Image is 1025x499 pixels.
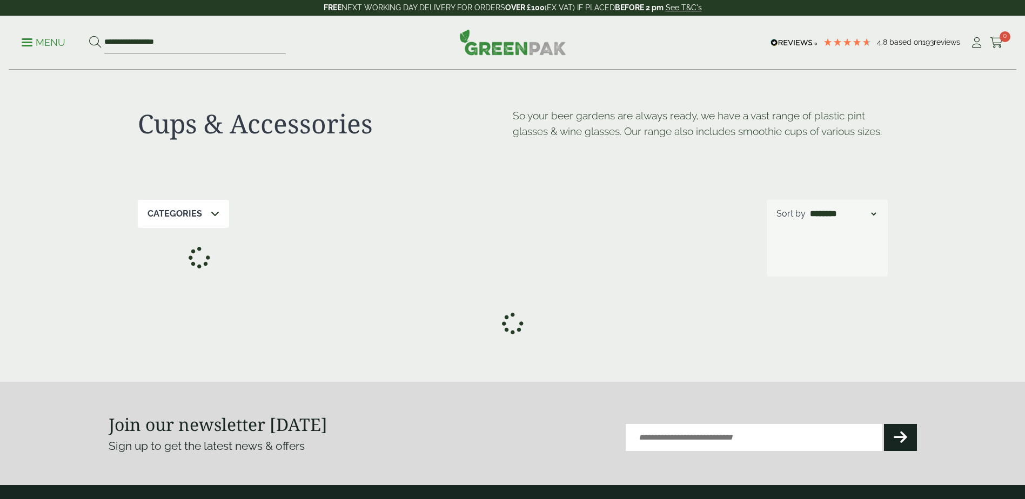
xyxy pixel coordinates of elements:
strong: Join our newsletter [DATE] [109,413,327,436]
select: Shop order [808,207,878,220]
i: Cart [990,37,1003,48]
p: Categories [148,207,202,220]
p: Menu [22,36,65,49]
img: REVIEWS.io [771,39,818,46]
span: 4.8 [877,38,889,46]
img: GreenPak Supplies [459,29,566,55]
span: Based on [889,38,922,46]
span: reviews [934,38,960,46]
strong: OVER £100 [505,3,545,12]
a: See T&C's [666,3,702,12]
div: 4.8 Stars [823,37,872,47]
span: 0 [1000,31,1010,42]
p: So your beer gardens are always ready, we have a vast range of plastic pint glasses & wine glasse... [513,108,888,139]
p: Sort by [776,207,806,220]
p: Sign up to get the latest news & offers [109,437,472,455]
h1: Cups & Accessories [138,108,513,139]
i: My Account [970,37,983,48]
a: Menu [22,36,65,47]
strong: FREE [324,3,341,12]
strong: BEFORE 2 pm [615,3,664,12]
span: 193 [922,38,934,46]
a: 0 [990,35,1003,51]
